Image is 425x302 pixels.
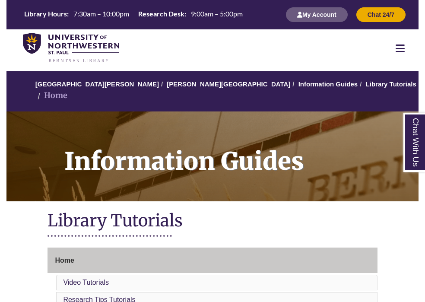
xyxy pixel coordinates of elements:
[191,10,243,18] span: 9:00am – 5:00pm
[21,9,246,21] a: Hours Today
[48,248,377,273] a: Home
[298,80,358,88] a: Information Guides
[356,11,406,18] a: Chat 24/7
[73,10,129,18] span: 7:30am – 10:00pm
[366,80,416,88] a: Library Tutorials
[35,89,67,102] li: Home
[21,9,246,20] table: Hours Today
[6,111,419,201] a: Information Guides
[356,7,406,22] button: Chat 24/7
[55,257,74,264] span: Home
[55,111,419,190] h1: Information Guides
[286,7,348,22] button: My Account
[48,210,377,233] h1: Library Tutorials
[135,9,187,19] th: Research Desk:
[23,33,119,64] img: UNWSP Library Logo
[167,80,290,88] a: [PERSON_NAME][GEOGRAPHIC_DATA]
[21,9,70,19] th: Library Hours:
[286,11,348,18] a: My Account
[63,279,109,286] a: Video Tutorials
[35,80,159,88] a: [GEOGRAPHIC_DATA][PERSON_NAME]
